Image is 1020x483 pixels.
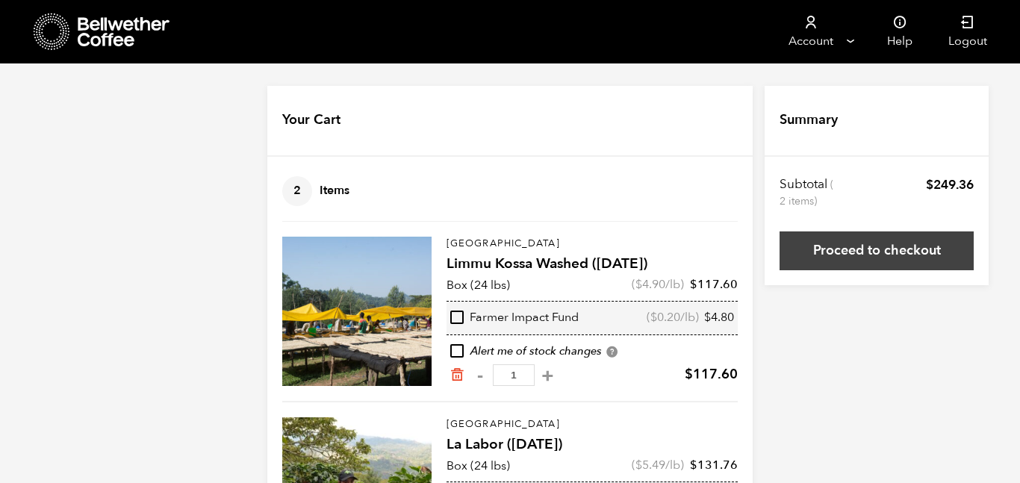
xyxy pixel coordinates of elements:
th: Subtotal [780,176,836,209]
input: Qty [493,364,535,386]
span: ( /lb) [632,276,684,293]
bdi: 5.49 [635,457,665,473]
bdi: 4.80 [704,309,734,325]
bdi: 131.76 [690,457,738,473]
button: + [538,368,557,383]
bdi: 117.60 [690,276,738,293]
span: $ [690,276,697,293]
div: Farmer Impact Fund [450,310,579,326]
button: - [470,368,489,383]
span: $ [926,176,933,193]
bdi: 117.60 [685,365,738,384]
h4: Limmu Kossa Washed ([DATE]) [447,254,738,275]
span: $ [704,309,711,325]
bdi: 249.36 [926,176,974,193]
p: [GEOGRAPHIC_DATA] [447,237,738,252]
span: ( /lb) [632,457,684,473]
span: ( /lb) [647,310,699,326]
span: $ [650,309,657,325]
div: Alert me of stock changes [447,343,738,360]
p: Box (24 lbs) [447,457,510,475]
span: $ [685,365,693,384]
p: Box (24 lbs) [447,276,510,294]
span: $ [635,457,642,473]
span: $ [635,276,642,293]
h4: Summary [780,110,838,130]
span: $ [690,457,697,473]
bdi: 0.20 [650,309,680,325]
a: Remove from cart [450,367,464,383]
h4: La Labor ([DATE]) [447,434,738,455]
bdi: 4.90 [635,276,665,293]
h4: Your Cart [282,110,340,130]
h4: Items [282,176,349,206]
a: Proceed to checkout [780,231,974,270]
span: 2 [282,176,312,206]
p: [GEOGRAPHIC_DATA] [447,417,738,432]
